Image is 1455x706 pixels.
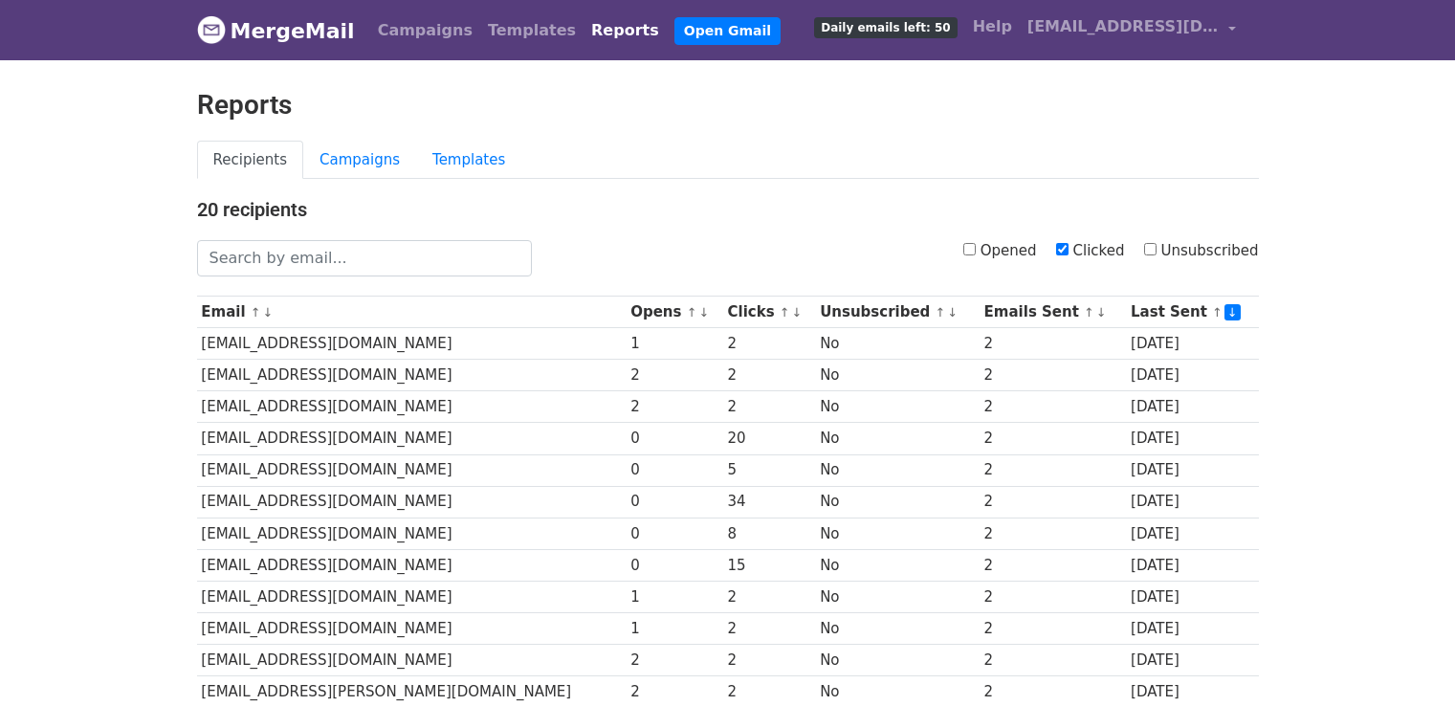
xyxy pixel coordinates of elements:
[980,391,1126,423] td: 2
[197,141,304,180] a: Recipients
[197,423,627,454] td: [EMAIL_ADDRESS][DOMAIN_NAME]
[815,613,979,645] td: No
[197,613,627,645] td: [EMAIL_ADDRESS][DOMAIN_NAME]
[723,328,816,360] td: 2
[1212,305,1223,320] a: ↑
[1126,391,1258,423] td: [DATE]
[815,328,979,360] td: No
[980,454,1126,486] td: 2
[251,305,261,320] a: ↑
[965,8,1020,46] a: Help
[980,297,1126,328] th: Emails Sent
[416,141,521,180] a: Templates
[980,486,1126,518] td: 2
[815,549,979,581] td: No
[687,305,697,320] a: ↑
[626,423,722,454] td: 0
[1020,8,1244,53] a: [EMAIL_ADDRESS][DOMAIN_NAME]
[723,391,816,423] td: 2
[197,486,627,518] td: [EMAIL_ADDRESS][DOMAIN_NAME]
[1126,645,1258,676] td: [DATE]
[980,328,1126,360] td: 2
[1126,423,1258,454] td: [DATE]
[626,613,722,645] td: 1
[1126,297,1258,328] th: Last Sent
[626,549,722,581] td: 0
[815,297,979,328] th: Unsubscribed
[1144,243,1157,255] input: Unsubscribed
[1126,328,1258,360] td: [DATE]
[674,17,781,45] a: Open Gmail
[1224,304,1241,320] a: ↓
[723,454,816,486] td: 5
[626,454,722,486] td: 0
[626,581,722,612] td: 1
[963,243,976,255] input: Opened
[980,581,1126,612] td: 2
[197,454,627,486] td: [EMAIL_ADDRESS][DOMAIN_NAME]
[1096,305,1107,320] a: ↓
[626,297,722,328] th: Opens
[723,486,816,518] td: 34
[815,360,979,391] td: No
[197,15,226,44] img: MergeMail logo
[815,518,979,549] td: No
[1144,240,1259,262] label: Unsubscribed
[197,360,627,391] td: [EMAIL_ADDRESS][DOMAIN_NAME]
[480,11,584,50] a: Templates
[963,240,1037,262] label: Opened
[723,645,816,676] td: 2
[197,549,627,581] td: [EMAIL_ADDRESS][DOMAIN_NAME]
[815,645,979,676] td: No
[263,305,274,320] a: ↓
[197,391,627,423] td: [EMAIL_ADDRESS][DOMAIN_NAME]
[815,581,979,612] td: No
[1126,581,1258,612] td: [DATE]
[1056,240,1125,262] label: Clicked
[1056,243,1069,255] input: Clicked
[980,360,1126,391] td: 2
[815,423,979,454] td: No
[792,305,803,320] a: ↓
[1126,360,1258,391] td: [DATE]
[980,518,1126,549] td: 2
[626,360,722,391] td: 2
[197,328,627,360] td: [EMAIL_ADDRESS][DOMAIN_NAME]
[780,305,790,320] a: ↑
[980,645,1126,676] td: 2
[814,17,957,38] span: Daily emails left: 50
[723,423,816,454] td: 20
[723,518,816,549] td: 8
[197,297,627,328] th: Email
[723,297,816,328] th: Clicks
[197,645,627,676] td: [EMAIL_ADDRESS][DOMAIN_NAME]
[1084,305,1094,320] a: ↑
[197,89,1259,121] h2: Reports
[980,423,1126,454] td: 2
[815,391,979,423] td: No
[197,581,627,612] td: [EMAIL_ADDRESS][DOMAIN_NAME]
[626,391,722,423] td: 2
[698,305,709,320] a: ↓
[626,328,722,360] td: 1
[815,454,979,486] td: No
[936,305,946,320] a: ↑
[626,518,722,549] td: 0
[1027,15,1219,38] span: [EMAIL_ADDRESS][DOMAIN_NAME]
[197,518,627,549] td: [EMAIL_ADDRESS][DOMAIN_NAME]
[1126,486,1258,518] td: [DATE]
[980,549,1126,581] td: 2
[1126,613,1258,645] td: [DATE]
[806,8,964,46] a: Daily emails left: 50
[723,581,816,612] td: 2
[584,11,667,50] a: Reports
[197,11,355,51] a: MergeMail
[723,613,816,645] td: 2
[197,240,532,276] input: Search by email...
[1126,549,1258,581] td: [DATE]
[815,486,979,518] td: No
[626,645,722,676] td: 2
[1126,518,1258,549] td: [DATE]
[197,198,1259,221] h4: 20 recipients
[947,305,958,320] a: ↓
